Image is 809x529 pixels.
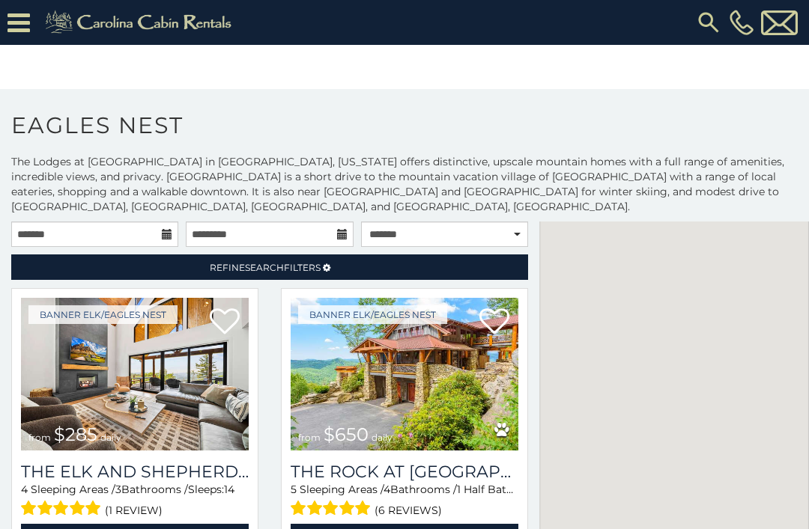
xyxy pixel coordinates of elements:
span: $285 [54,423,97,445]
h3: The Rock at Eagles Nest [291,462,518,482]
img: 1750357651_thumbnail.jpeg [21,298,249,450]
span: from [298,432,321,443]
span: 1 Half Baths / [457,483,525,496]
span: daily [372,432,393,443]
a: Banner Elk/Eagles Nest [298,305,447,324]
span: 4 [21,483,28,496]
a: from $285 daily [21,298,249,450]
a: The Rock at [GEOGRAPHIC_DATA] [291,462,518,482]
h3: The Elk And Shepherd Lodge at Eagles Nest [21,462,249,482]
a: from $650 daily [291,298,518,450]
span: daily [100,432,121,443]
span: Search [245,262,284,273]
div: Sleeping Areas / Bathrooms / Sleeps: [291,482,518,520]
span: $650 [324,423,369,445]
img: Khaki-logo.png [37,7,244,37]
span: 5 [291,483,297,496]
a: Add to favorites [210,307,240,338]
span: (6 reviews) [375,501,442,520]
a: The Elk And Shepherd Lodge at [GEOGRAPHIC_DATA] [21,462,249,482]
img: 1741028705_thumbnail.jpeg [291,298,518,450]
div: Sleeping Areas / Bathrooms / Sleeps: [21,482,249,520]
span: 4 [384,483,390,496]
img: search-regular.svg [695,9,722,36]
span: (1 review) [105,501,163,520]
a: Banner Elk/Eagles Nest [28,305,178,324]
span: 3 [115,483,121,496]
span: from [28,432,51,443]
span: Refine Filters [210,262,321,273]
a: [PHONE_NUMBER] [726,10,757,35]
span: 14 [224,483,234,496]
a: Add to favorites [479,307,509,338]
a: RefineSearchFilters [11,254,528,280]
